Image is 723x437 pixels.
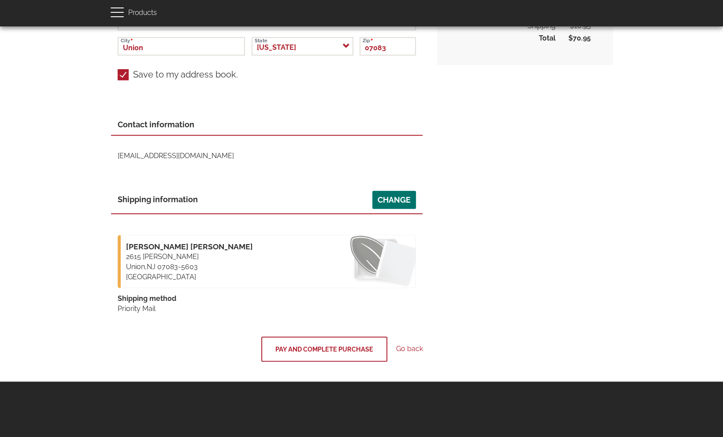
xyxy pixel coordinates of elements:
span: Shipping information [118,194,198,205]
input: City [118,37,245,56]
div: Shipping method [118,294,416,304]
span: [PERSON_NAME] [190,242,253,251]
button: Pay and complete purchase [261,337,387,362]
span: 2615 [PERSON_NAME] [126,252,199,261]
input: Zip [360,37,415,56]
span: $70.95 [556,33,591,44]
span: Union [126,263,145,271]
div: Contact information [118,119,416,130]
p: , [118,235,416,288]
span: Pay and complete purchase [275,345,373,353]
div: [EMAIL_ADDRESS][DOMAIN_NAME] [111,136,423,177]
span: Total [539,33,556,44]
a: Change [372,191,416,209]
div: Priority Mail [118,304,416,314]
label: Save to my address book. [118,69,238,80]
a: Go back [396,344,423,354]
span: Products [128,7,157,19]
span: 07083-5603 [157,263,198,271]
span: NJ [147,263,156,271]
span: [GEOGRAPHIC_DATA] [126,273,196,281]
span: [PERSON_NAME] [126,242,189,251]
